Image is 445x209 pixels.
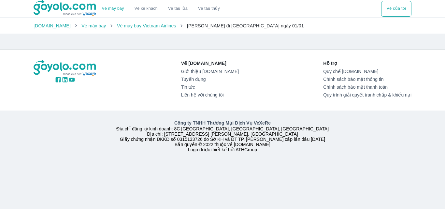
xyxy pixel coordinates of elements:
[34,60,97,76] img: logo
[381,1,411,17] button: Vé của tôi
[323,84,411,90] a: Chính sách bảo mật thanh toán
[102,6,124,11] a: Vé máy bay
[181,92,239,97] a: Liên hệ với chúng tôi
[187,23,304,28] span: [PERSON_NAME] đi [GEOGRAPHIC_DATA] ngày 01/01
[181,77,239,82] a: Tuyển dụng
[30,120,415,152] div: Địa chỉ đăng ký kinh doanh: 8C [GEOGRAPHIC_DATA], [GEOGRAPHIC_DATA], [GEOGRAPHIC_DATA] Địa chỉ: [...
[193,1,225,17] button: Vé tàu thủy
[181,84,239,90] a: Tin tức
[35,120,410,126] p: Công ty TNHH Thương Mại Dịch Vụ VeXeRe
[97,1,225,17] div: choose transportation mode
[323,60,411,67] p: Hỗ trợ
[117,23,176,28] a: Vé máy bay Vietnam Airlines
[323,77,411,82] a: Chính sách bảo mật thông tin
[81,23,106,28] a: Vé máy bay
[34,22,411,29] nav: breadcrumb
[323,69,411,74] a: Quy chế [DOMAIN_NAME]
[381,1,411,17] div: choose transportation mode
[135,6,158,11] a: Vé xe khách
[181,69,239,74] a: Giới thiệu [DOMAIN_NAME]
[181,60,239,67] p: Về [DOMAIN_NAME]
[34,23,71,28] a: [DOMAIN_NAME]
[323,92,411,97] a: Quy trình giải quyết tranh chấp & khiếu nại
[163,1,193,17] a: Vé tàu lửa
